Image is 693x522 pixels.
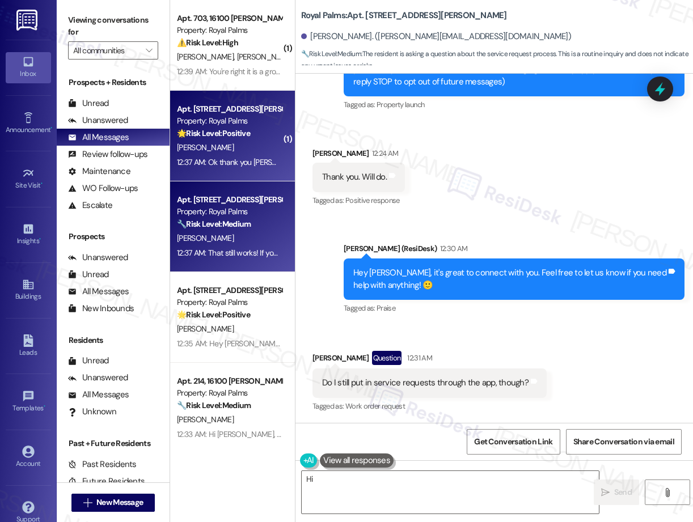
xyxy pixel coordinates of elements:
a: Site Visit • [6,164,51,194]
span: Get Conversation Link [474,436,552,448]
div: Apt. [STREET_ADDRESS][PERSON_NAME] [177,285,282,296]
i:  [663,488,671,497]
div: Tagged as: [344,300,684,316]
span: [PERSON_NAME] [177,233,234,243]
a: Leads [6,331,51,362]
div: Property: Royal Palms [177,24,282,36]
div: Tagged as: [312,398,547,414]
div: Future Residents [68,476,145,487]
i:  [601,488,610,497]
div: Tagged as: [344,96,684,113]
div: Apt. 214, 16100 [PERSON_NAME] Pass [177,375,282,387]
span: : The resident is asking a question about the service request process. This is a routine inquiry ... [301,48,693,73]
div: All Messages [68,131,129,143]
div: Question [372,351,402,365]
button: Send [594,479,639,505]
button: New Message [71,494,155,512]
input: All communities [73,41,140,60]
a: Templates • [6,387,51,417]
span: Positive response [345,196,400,205]
div: Thank you. Will do. [322,171,387,183]
div: Property: Royal Palms [177,206,282,218]
textarea: Hi [PERSON_NAME], that's correct! You can still submit service requests through the app. I'm also... [302,471,599,513]
span: [PERSON_NAME] [177,142,234,152]
div: [PERSON_NAME] [312,147,405,163]
button: Share Conversation via email [566,429,682,455]
span: Share Conversation via email [573,436,674,448]
b: Royal Palms: Apt. [STREET_ADDRESS][PERSON_NAME] [301,10,507,22]
span: • [39,235,41,243]
div: 12:35 AM: Hey [PERSON_NAME], it's a pleasure meeting you. I'm happy to help! What question do you... [177,338,575,349]
div: All Messages [68,286,129,298]
strong: 🔧 Risk Level: Medium [301,49,361,58]
div: Prospects + Residents [57,77,170,88]
div: Escalate [68,200,112,211]
div: 12:30 AM [437,243,468,254]
span: New Message [96,496,143,508]
span: Property launch [377,100,424,109]
div: 12:37 AM: Ok thank you [PERSON_NAME]. [177,157,311,167]
div: Apt. [STREET_ADDRESS][PERSON_NAME] [177,103,282,115]
strong: 🔧 Risk Level: Medium [177,219,251,229]
label: Viewing conversations for [68,11,158,41]
div: Unread [68,269,109,281]
div: Unanswered [68,252,128,264]
div: Hey [PERSON_NAME], it's great to connect with you. Feel free to let us know if you need help with... [353,267,666,291]
strong: ⚠️ Risk Level: High [177,37,238,48]
span: • [41,180,43,188]
div: Unanswered [68,114,128,126]
strong: 🌟 Risk Level: Positive [177,128,250,138]
div: Maintenance [68,165,130,177]
span: [PERSON_NAME] [177,52,237,62]
span: [PERSON_NAME] [237,52,294,62]
div: [PERSON_NAME] (ResiDesk) [344,243,684,258]
a: Buildings [6,275,51,305]
div: 12:24 AM [369,147,399,159]
div: 12:37 AM: That still works! If you need help, I can also submit them on your behalf. [177,248,440,258]
div: Tagged as: [312,192,405,209]
div: Review follow-ups [68,148,147,160]
div: Past Residents [68,459,137,470]
div: Unanswered [68,372,128,384]
div: Apt. 703, 16100 [PERSON_NAME] Pass [177,12,282,24]
button: Get Conversation Link [467,429,560,455]
div: Unknown [68,406,116,418]
div: Do I still put in service requests through the app, though? [322,377,529,389]
div: New Inbounds [68,303,134,315]
i:  [146,46,152,55]
i:  [83,498,92,507]
div: Property: Royal Palms [177,115,282,127]
a: Insights • [6,219,51,250]
span: Praise [377,303,395,313]
div: Apt. [STREET_ADDRESS][PERSON_NAME] [177,194,282,206]
div: Property: Royal Palms [177,387,282,399]
div: Unread [68,355,109,367]
span: • [50,124,52,132]
strong: 🔧 Risk Level: Medium [177,400,251,410]
div: [PERSON_NAME]. ([PERSON_NAME][EMAIL_ADDRESS][DOMAIN_NAME]) [301,31,571,43]
div: Residents [57,334,170,346]
div: Prospects [57,231,170,243]
div: Unread [68,97,109,109]
span: [PERSON_NAME] [177,324,234,334]
span: [PERSON_NAME] [177,414,234,425]
a: Inbox [6,52,51,83]
span: Work order request [345,401,405,411]
div: Property: Royal Palms [177,296,282,308]
strong: 🌟 Risk Level: Positive [177,309,250,320]
div: WO Follow-ups [68,183,138,194]
a: Account [6,442,51,473]
div: All Messages [68,389,129,401]
img: ResiDesk Logo [16,10,40,31]
div: 12:31 AM [404,352,432,364]
span: • [44,402,45,410]
div: Past + Future Residents [57,438,170,449]
div: [PERSON_NAME] [312,351,547,369]
span: Send [614,486,632,498]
